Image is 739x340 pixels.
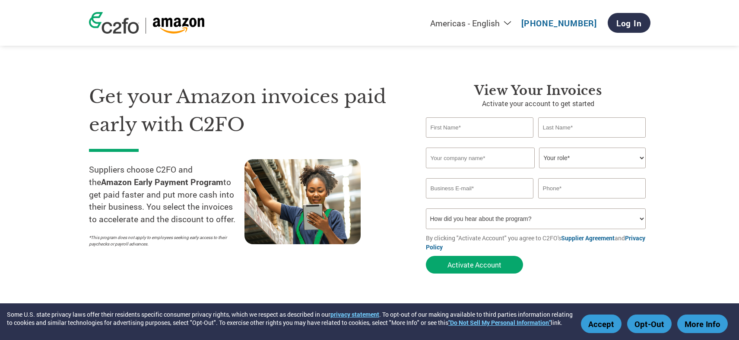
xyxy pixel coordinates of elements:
img: Amazon [152,18,205,34]
p: Activate your account to get started [426,98,650,109]
div: Invalid first name or first name is too long [426,139,534,144]
p: Suppliers choose C2FO and the to get paid faster and put more cash into their business. You selec... [89,164,244,226]
select: Title/Role [539,148,646,168]
p: By clicking "Activate Account" you agree to C2FO's and [426,233,650,252]
button: Opt-Out [627,315,672,333]
div: Inavlid Email Address [426,199,534,205]
a: Privacy Policy [426,234,645,251]
img: c2fo logo [89,12,139,34]
input: Last Name* [538,117,646,138]
input: Invalid Email format [426,178,534,198]
div: Inavlid Phone Number [538,199,646,205]
h1: Get your Amazon invoices paid early with C2FO [89,83,400,139]
button: Activate Account [426,256,523,274]
div: Invalid last name or last name is too long [538,139,646,144]
div: Invalid company name or company name is too long [426,169,646,175]
strong: Amazon Early Payment Program [101,176,223,187]
a: [PHONE_NUMBER] [521,18,597,28]
input: First Name* [426,117,534,138]
div: Some U.S. state privacy laws offer their residents specific consumer privacy rights, which we res... [7,310,577,327]
a: "Do Not Sell My Personal Information" [448,318,551,327]
button: More Info [677,315,728,333]
input: Your company name* [426,148,535,168]
p: *This program does not apply to employees seeking early access to their paychecks or payroll adva... [89,234,236,247]
button: Accept [581,315,622,333]
a: Log In [608,13,650,33]
img: supply chain worker [244,159,361,244]
input: Phone* [538,178,646,198]
a: Supplier Agreement [561,234,615,242]
a: privacy statement [330,310,379,318]
h3: View Your Invoices [426,83,650,98]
